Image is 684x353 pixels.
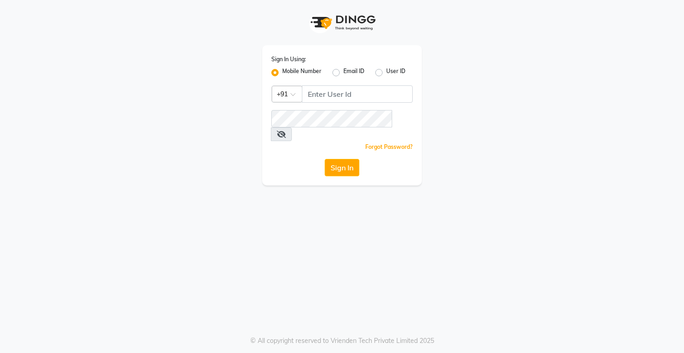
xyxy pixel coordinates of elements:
[306,9,378,36] img: logo1.svg
[302,85,413,103] input: Username
[271,110,392,127] input: Username
[343,67,364,78] label: Email ID
[365,143,413,150] a: Forgot Password?
[386,67,405,78] label: User ID
[282,67,321,78] label: Mobile Number
[271,55,306,63] label: Sign In Using:
[325,159,359,176] button: Sign In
